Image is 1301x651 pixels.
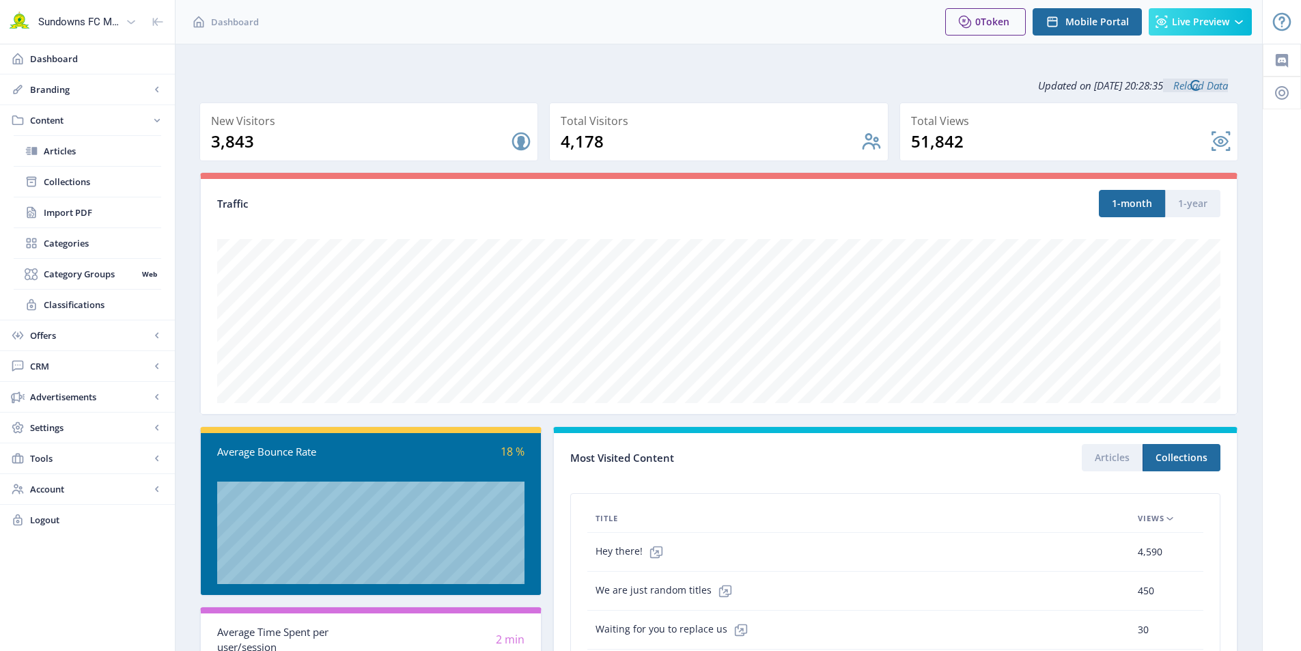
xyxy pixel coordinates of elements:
[981,15,1009,28] span: Token
[14,290,161,320] a: Classifications
[501,444,524,459] span: 18 %
[596,577,739,605] span: We are just random titles
[1172,16,1229,27] span: Live Preview
[596,510,618,527] span: Title
[30,390,150,404] span: Advertisements
[137,267,161,281] nb-badge: Web
[38,7,120,37] div: Sundowns FC Magazine
[911,130,1210,152] div: 51,842
[217,444,371,460] div: Average Bounce Rate
[1163,79,1228,92] a: Reload Data
[1033,8,1142,36] button: Mobile Portal
[44,267,137,281] span: Category Groups
[945,8,1026,36] button: 0Token
[596,616,755,643] span: Waiting for you to replace us
[1143,444,1220,471] button: Collections
[30,513,164,527] span: Logout
[44,144,161,158] span: Articles
[596,538,670,566] span: Hey there!
[14,167,161,197] a: Collections
[30,452,150,465] span: Tools
[1165,190,1220,217] button: 1-year
[1149,8,1252,36] button: Live Preview
[1138,544,1162,560] span: 4,590
[1138,510,1164,527] span: Views
[911,111,1232,130] div: Total Views
[1082,444,1143,471] button: Articles
[199,68,1238,102] div: Updated on [DATE] 20:28:35
[14,136,161,166] a: Articles
[561,130,860,152] div: 4,178
[211,15,259,29] span: Dashboard
[30,359,150,373] span: CRM
[1138,622,1149,638] span: 30
[44,298,161,311] span: Classifications
[14,259,161,289] a: Category GroupsWeb
[44,175,161,189] span: Collections
[14,197,161,227] a: Import PDF
[30,421,150,434] span: Settings
[30,52,164,66] span: Dashboard
[570,447,895,469] div: Most Visited Content
[14,228,161,258] a: Categories
[211,111,532,130] div: New Visitors
[561,111,882,130] div: Total Visitors
[217,196,719,212] div: Traffic
[30,113,150,127] span: Content
[44,206,161,219] span: Import PDF
[211,130,510,152] div: 3,843
[30,83,150,96] span: Branding
[1099,190,1165,217] button: 1-month
[30,482,150,496] span: Account
[44,236,161,250] span: Categories
[30,329,150,342] span: Offers
[371,632,524,648] div: 2 min
[1138,583,1154,599] span: 450
[1065,16,1129,27] span: Mobile Portal
[8,11,30,33] img: properties.app_icon.png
